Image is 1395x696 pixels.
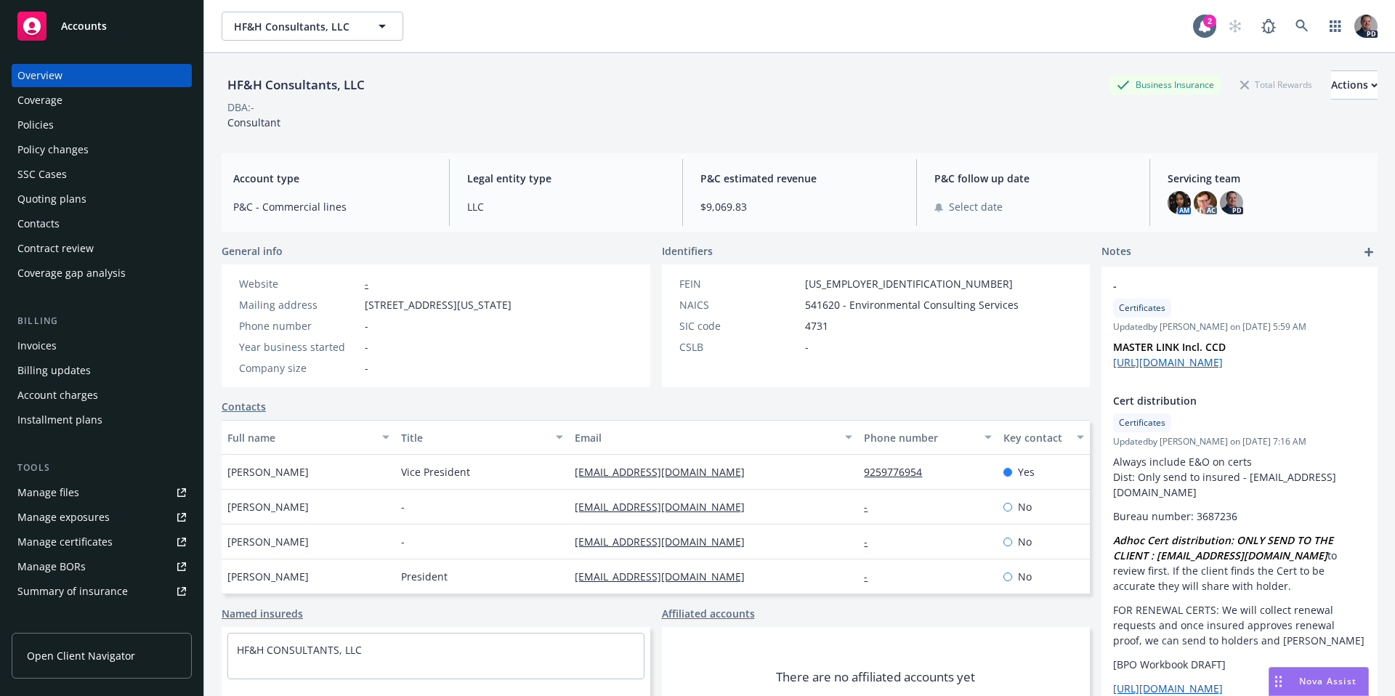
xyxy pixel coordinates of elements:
[12,113,192,137] a: Policies
[239,360,359,376] div: Company size
[12,506,192,529] a: Manage exposures
[575,430,836,445] div: Email
[401,569,448,584] span: President
[12,262,192,285] a: Coverage gap analysis
[222,76,371,94] div: HF&H Consultants, LLC
[401,430,547,445] div: Title
[1168,171,1366,186] span: Servicing team
[12,6,192,46] a: Accounts
[1221,12,1250,41] a: Start snowing
[1101,267,1378,381] div: -CertificatesUpdatedby [PERSON_NAME] on [DATE] 5:59 AMMASTER LINK Incl. CCD [URL][DOMAIN_NAME]
[1203,15,1216,28] div: 2
[239,276,359,291] div: Website
[395,420,569,455] button: Title
[1113,320,1366,333] span: Updated by [PERSON_NAME] on [DATE] 5:59 AM
[17,359,91,382] div: Billing updates
[864,535,879,549] a: -
[776,668,975,686] span: There are no affiliated accounts yet
[12,334,192,357] a: Invoices
[12,384,192,407] a: Account charges
[27,648,135,663] span: Open Client Navigator
[662,606,755,621] a: Affiliated accounts
[1113,355,1223,369] a: [URL][DOMAIN_NAME]
[569,420,858,455] button: Email
[401,534,405,549] span: -
[1113,278,1328,294] span: -
[12,187,192,211] a: Quoting plans
[12,530,192,554] a: Manage certificates
[17,506,110,529] div: Manage exposures
[227,116,280,129] span: Consultant
[227,569,309,584] span: [PERSON_NAME]
[227,464,309,479] span: [PERSON_NAME]
[1119,302,1165,315] span: Certificates
[365,277,368,291] a: -
[401,499,405,514] span: -
[222,12,403,41] button: HF&H Consultants, LLC
[998,420,1090,455] button: Key contact
[934,171,1133,186] span: P&C follow up date
[1113,657,1366,672] p: [BPO Workbook DRAFT]
[1354,15,1378,38] img: photo
[222,399,266,414] a: Contacts
[12,555,192,578] a: Manage BORs
[17,555,86,578] div: Manage BORs
[1113,509,1366,524] p: Bureau number: 3687236
[1101,243,1131,261] span: Notes
[467,199,666,214] span: LLC
[662,243,713,259] span: Identifiers
[1269,667,1369,696] button: Nova Assist
[1119,416,1165,429] span: Certificates
[17,187,86,211] div: Quoting plans
[1220,191,1243,214] img: photo
[1321,12,1350,41] a: Switch app
[239,318,359,333] div: Phone number
[858,420,997,455] button: Phone number
[679,318,799,333] div: SIC code
[17,530,113,554] div: Manage certificates
[12,64,192,87] a: Overview
[365,360,368,376] span: -
[17,212,60,235] div: Contacts
[864,500,879,514] a: -
[1113,340,1226,354] strong: MASTER LINK Incl. CCD
[17,408,102,432] div: Installment plans
[1233,76,1319,94] div: Total Rewards
[61,20,107,32] span: Accounts
[365,318,368,333] span: -
[12,359,192,382] a: Billing updates
[17,113,54,137] div: Policies
[805,297,1019,312] span: 541620 - Environmental Consulting Services
[12,237,192,260] a: Contract review
[17,163,67,186] div: SSC Cases
[805,276,1013,291] span: [US_EMPLOYER_IDENTIFICATION_NUMBER]
[1287,12,1317,41] a: Search
[1254,12,1283,41] a: Report a Bug
[1360,243,1378,261] a: add
[227,430,373,445] div: Full name
[1109,76,1221,94] div: Business Insurance
[227,100,254,115] div: DBA: -
[17,138,89,161] div: Policy changes
[1018,464,1035,479] span: Yes
[233,199,432,214] span: P&C - Commercial lines
[12,408,192,432] a: Installment plans
[1113,602,1366,648] p: FOR RENEWAL CERTS: We will collect renewal requests and once insured approves renewal proof, we c...
[12,212,192,235] a: Contacts
[575,465,756,479] a: [EMAIL_ADDRESS][DOMAIN_NAME]
[805,339,809,355] span: -
[1018,499,1032,514] span: No
[679,276,799,291] div: FEIN
[12,138,192,161] a: Policy changes
[12,314,192,328] div: Billing
[1003,430,1068,445] div: Key contact
[401,464,470,479] span: Vice President
[233,171,432,186] span: Account type
[1269,668,1287,695] div: Drag to move
[575,535,756,549] a: [EMAIL_ADDRESS][DOMAIN_NAME]
[679,339,799,355] div: CSLB
[1168,191,1191,214] img: photo
[1113,533,1336,562] em: Adhoc Cert distribution: ONLY SEND TO THE CLIENT : [EMAIL_ADDRESS][DOMAIN_NAME]
[575,570,756,583] a: [EMAIL_ADDRESS][DOMAIN_NAME]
